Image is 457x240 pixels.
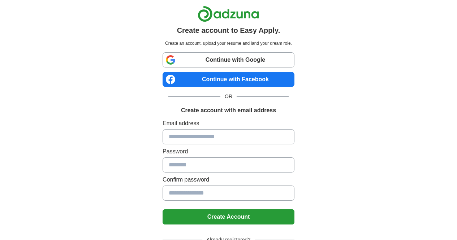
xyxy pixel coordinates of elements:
[163,119,294,128] label: Email address
[163,52,294,67] a: Continue with Google
[163,175,294,184] label: Confirm password
[164,40,293,47] p: Create an account, upload your resume and land your dream role.
[220,93,237,100] span: OR
[198,6,259,22] img: Adzuna logo
[163,147,294,156] label: Password
[177,25,280,36] h1: Create account to Easy Apply.
[163,72,294,87] a: Continue with Facebook
[181,106,276,115] h1: Create account with email address
[163,209,294,224] button: Create Account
